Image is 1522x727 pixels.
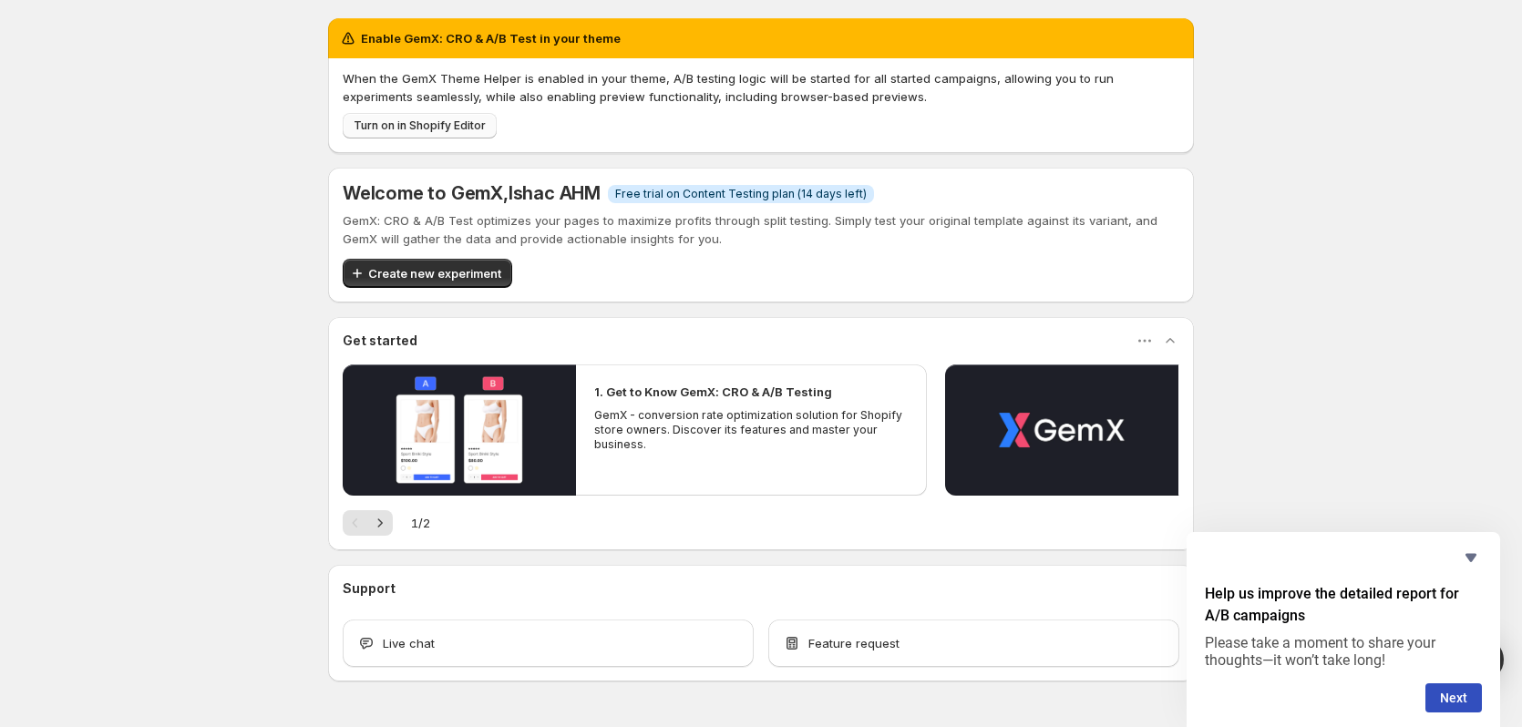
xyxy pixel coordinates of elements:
[343,259,512,288] button: Create new experiment
[361,29,621,47] h2: Enable GemX: CRO & A/B Test in your theme
[1205,634,1482,669] p: Please take a moment to share your thoughts—it won’t take long!
[615,187,867,201] span: Free trial on Content Testing plan (14 days left)
[343,69,1179,106] p: When the GemX Theme Helper is enabled in your theme, A/B testing logic will be started for all st...
[1205,547,1482,712] div: Help us improve the detailed report for A/B campaigns
[1425,683,1482,712] button: Next question
[343,113,497,138] button: Turn on in Shopify Editor
[945,364,1178,496] button: Play video
[808,634,900,652] span: Feature request
[368,264,501,282] span: Create new experiment
[1460,547,1482,568] button: Hide survey
[354,118,486,133] span: Turn on in Shopify Editor
[343,364,576,496] button: Play video
[411,514,430,532] span: 1 / 2
[343,332,417,350] h3: Get started
[367,510,393,536] button: Next
[343,510,393,536] nav: Pagination
[594,408,908,452] p: GemX - conversion rate optimization solution for Shopify store owners. Discover its features and ...
[343,182,601,204] h5: Welcome to GemX
[594,383,832,401] h2: 1. Get to Know GemX: CRO & A/B Testing
[503,182,601,204] span: , Ishac AHM
[343,579,396,598] h3: Support
[1205,583,1482,627] h2: Help us improve the detailed report for A/B campaigns
[383,634,435,652] span: Live chat
[343,211,1179,248] p: GemX: CRO & A/B Test optimizes your pages to maximize profits through split testing. Simply test ...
